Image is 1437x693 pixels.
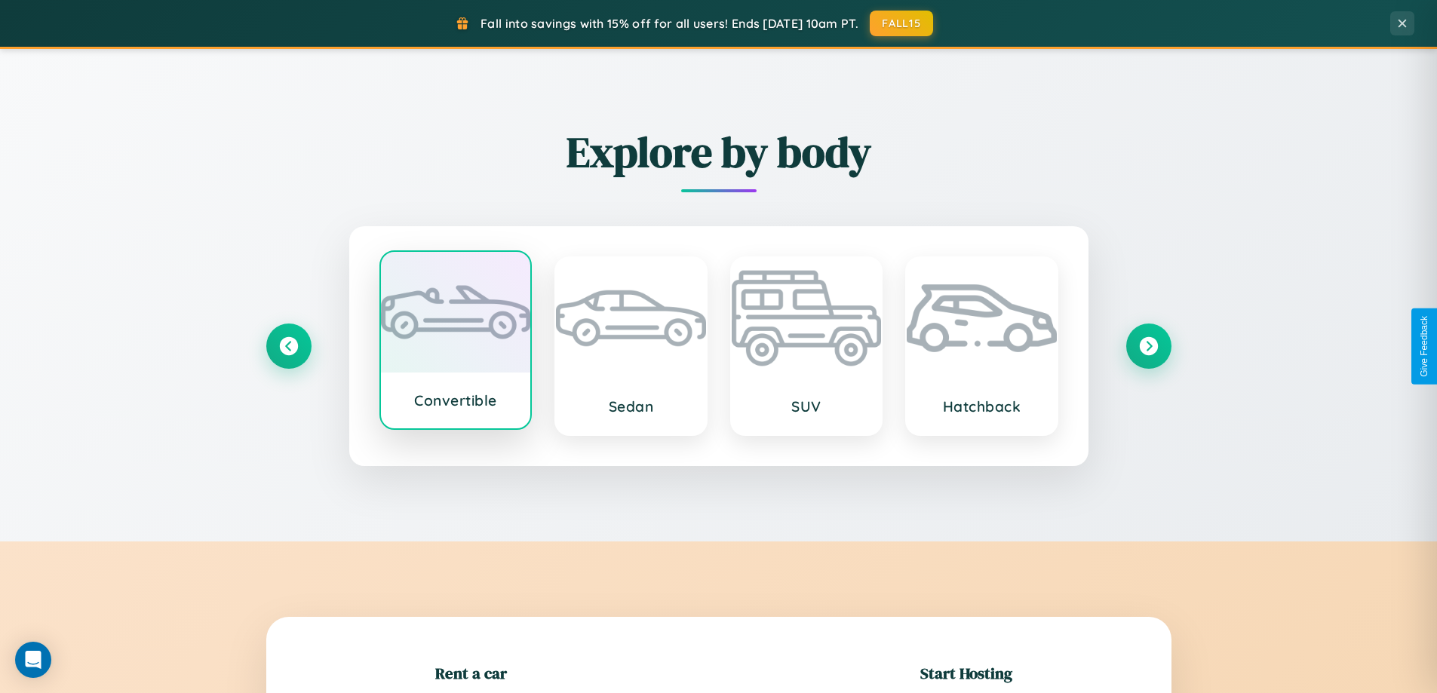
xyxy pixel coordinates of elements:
[266,123,1171,181] h2: Explore by body
[435,662,507,684] h2: Rent a car
[747,397,867,415] h3: SUV
[1419,316,1429,377] div: Give Feedback
[481,16,858,31] span: Fall into savings with 15% off for all users! Ends [DATE] 10am PT.
[920,662,1012,684] h2: Start Hosting
[922,397,1042,415] h3: Hatchback
[15,642,51,678] div: Open Intercom Messenger
[571,397,691,415] h3: Sedan
[396,391,516,409] h3: Convertible
[870,11,933,36] button: FALL15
